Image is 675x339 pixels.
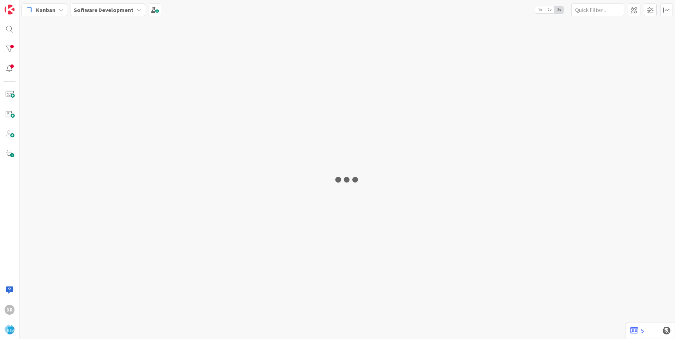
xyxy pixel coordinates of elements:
[5,5,14,14] img: Visit kanbanzone.com
[74,6,133,13] b: Software Development
[630,326,644,335] a: 5
[571,4,624,16] input: Quick Filter...
[5,325,14,334] img: avatar
[535,6,545,13] span: 1x
[545,6,554,13] span: 2x
[36,6,55,14] span: Kanban
[5,305,14,315] div: DR
[554,6,564,13] span: 3x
